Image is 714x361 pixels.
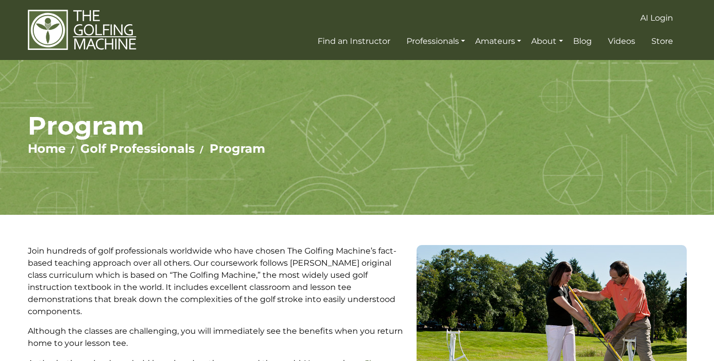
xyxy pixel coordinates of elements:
a: Find an Instructor [315,32,393,50]
span: Blog [573,36,592,46]
a: AI Login [638,9,676,27]
a: Home [28,141,66,156]
span: Store [651,36,673,46]
a: Store [649,32,676,50]
p: Join hundreds of golf professionals worldwide who have chosen The Golfing Machine’s fact-based te... [28,245,409,318]
a: Golf Professionals [80,141,195,156]
a: Professionals [404,32,468,50]
span: Videos [608,36,635,46]
p: Although the classes are challenging, you will immediately see the benefits when you return home ... [28,325,409,349]
a: Program [210,141,265,156]
a: Blog [571,32,594,50]
a: Amateurs [473,32,524,50]
a: About [529,32,565,50]
span: Find an Instructor [318,36,390,46]
span: AI Login [640,13,673,23]
h1: Program [28,110,687,141]
a: Videos [605,32,638,50]
img: The Golfing Machine [28,9,136,51]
